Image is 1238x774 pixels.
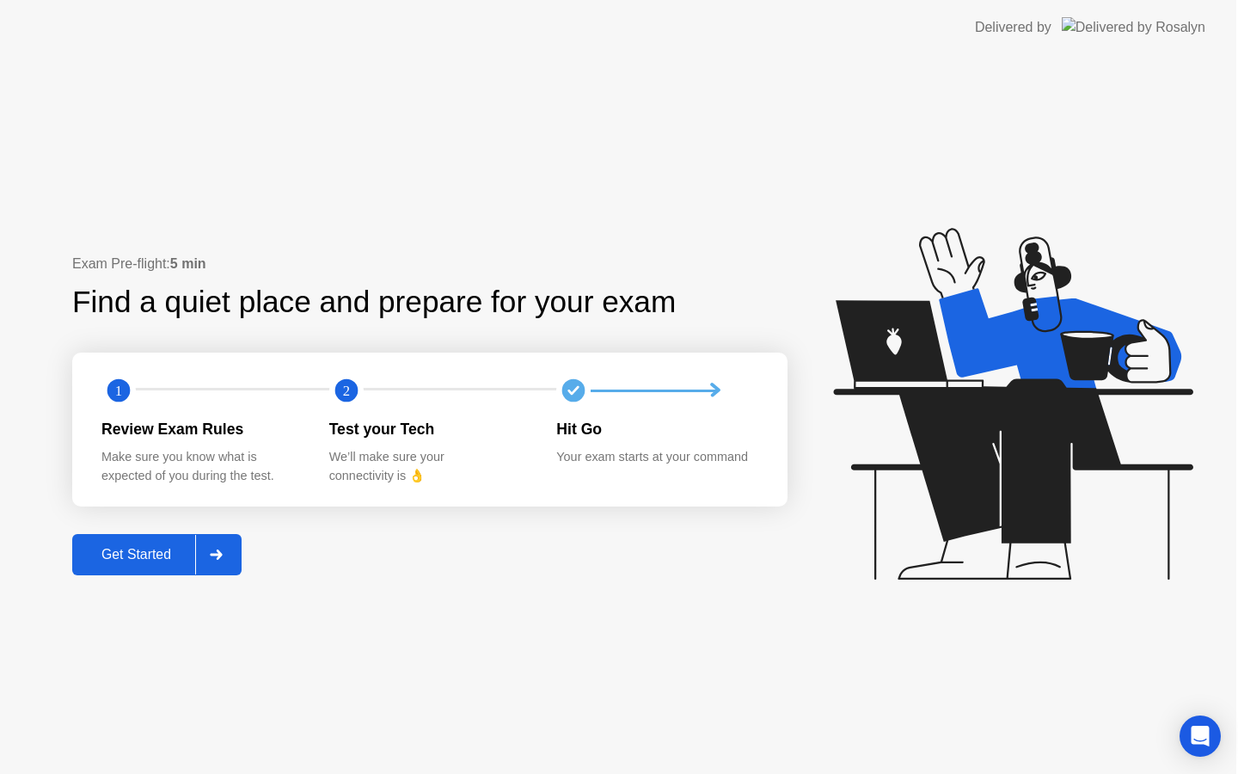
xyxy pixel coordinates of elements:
[329,418,530,440] div: Test your Tech
[975,17,1051,38] div: Delivered by
[72,279,678,325] div: Find a quiet place and prepare for your exam
[343,383,350,399] text: 2
[1062,17,1205,37] img: Delivered by Rosalyn
[170,256,206,271] b: 5 min
[77,547,195,562] div: Get Started
[115,383,122,399] text: 1
[72,254,788,274] div: Exam Pre-flight:
[72,534,242,575] button: Get Started
[101,448,302,485] div: Make sure you know what is expected of you during the test.
[329,448,530,485] div: We’ll make sure your connectivity is 👌
[556,418,757,440] div: Hit Go
[556,448,757,467] div: Your exam starts at your command
[101,418,302,440] div: Review Exam Rules
[1180,716,1221,757] div: Open Intercom Messenger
